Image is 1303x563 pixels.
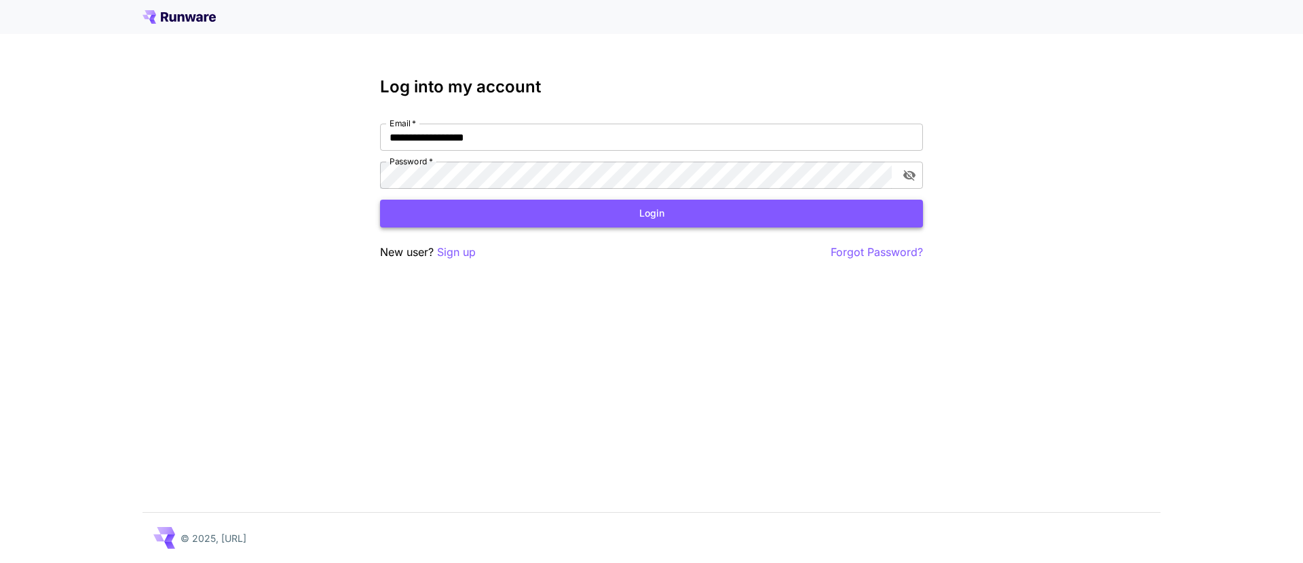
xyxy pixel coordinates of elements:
p: New user? [380,244,476,261]
button: Forgot Password? [831,244,923,261]
label: Email [390,117,416,129]
label: Password [390,156,433,167]
p: © 2025, [URL] [181,531,246,545]
button: Sign up [437,244,476,261]
button: Login [380,200,923,228]
button: toggle password visibility [897,163,922,187]
h3: Log into my account [380,77,923,96]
